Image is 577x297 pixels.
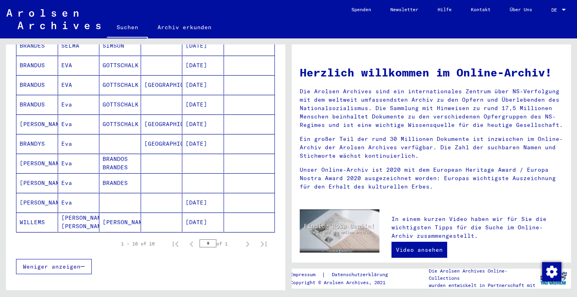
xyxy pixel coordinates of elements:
mat-cell: SIMSON [99,36,141,55]
mat-cell: [DATE] [182,114,224,134]
mat-cell: BRANDOS BRANDES [99,154,141,173]
p: Die Arolsen Archives Online-Collections [429,267,536,282]
mat-cell: Eva [58,193,100,212]
mat-cell: GOTTSCHALK [99,95,141,114]
mat-cell: [DATE] [182,36,224,55]
p: Unser Online-Archiv ist 2020 mit dem European Heritage Award / Europa Nostra Award 2020 ausgezeic... [300,166,563,191]
a: Video ansehen [391,242,447,258]
button: Next page [240,236,256,252]
mat-cell: [PERSON_NAME] [16,193,58,212]
p: In einem kurzen Video haben wir für Sie die wichtigsten Tipps für die Suche im Online-Archiv zusa... [391,215,563,240]
mat-cell: BRANDES [16,36,58,55]
mat-cell: [PERSON_NAME] [16,154,58,173]
mat-cell: [DATE] [182,193,224,212]
mat-cell: GOTTSCHALK [99,114,141,134]
mat-cell: [DATE] [182,56,224,75]
mat-cell: BRANDUS [16,75,58,94]
img: Zustimmung ändern [542,262,561,281]
button: Previous page [184,236,200,252]
span: Weniger anzeigen [23,263,81,270]
mat-cell: [DATE] [182,213,224,232]
img: Arolsen_neg.svg [6,9,101,29]
mat-cell: [PERSON_NAME] [16,114,58,134]
mat-cell: SELMA [58,36,100,55]
mat-cell: Eva [58,134,100,153]
mat-cell: GOTTSCHALK [99,75,141,94]
h1: Herzlich willkommen im Online-Archiv! [300,64,563,81]
mat-cell: BRANDES [99,173,141,193]
img: yv_logo.png [539,268,569,288]
mat-cell: [GEOGRAPHIC_DATA] [141,75,183,94]
mat-cell: Eva [58,114,100,134]
mat-cell: Eva [58,95,100,114]
mat-cell: [GEOGRAPHIC_DATA] [141,134,183,153]
mat-cell: EVA [58,75,100,94]
div: | [290,271,397,279]
mat-cell: GOTTSCHALK [99,56,141,75]
p: Copyright © Arolsen Archives, 2021 [290,279,397,286]
mat-cell: BRANDYS [16,134,58,153]
div: 1 – 16 of 16 [121,240,155,247]
p: Ein großer Teil der rund 30 Millionen Dokumente ist inzwischen im Online-Archiv der Arolsen Archi... [300,135,563,160]
div: of 1 [200,240,240,247]
a: Suchen [107,18,148,38]
mat-cell: [GEOGRAPHIC_DATA] [141,114,183,134]
mat-cell: [DATE] [182,95,224,114]
mat-cell: [PERSON_NAME] [16,173,58,193]
mat-cell: BRANDUS [16,56,58,75]
p: Die Arolsen Archives sind ein internationales Zentrum über NS-Verfolgung mit dem weltweit umfasse... [300,87,563,129]
mat-cell: [DATE] [182,75,224,94]
img: video.jpg [300,209,379,253]
span: DE [551,7,560,13]
a: Archiv erkunden [148,18,221,37]
mat-cell: EVA [58,56,100,75]
a: Datenschutzerklärung [325,271,397,279]
button: First page [167,236,184,252]
mat-cell: [PERSON_NAME] [99,213,141,232]
button: Last page [256,236,272,252]
p: wurden entwickelt in Partnerschaft mit [429,282,536,289]
mat-cell: BRANDUS [16,95,58,114]
mat-cell: Eva [58,154,100,173]
a: Impressum [290,271,322,279]
mat-cell: Eva [58,173,100,193]
button: Weniger anzeigen [16,259,92,274]
mat-cell: WILLEMS [16,213,58,232]
mat-cell: [DATE] [182,134,224,153]
mat-cell: [PERSON_NAME] [PERSON_NAME] [58,213,100,232]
